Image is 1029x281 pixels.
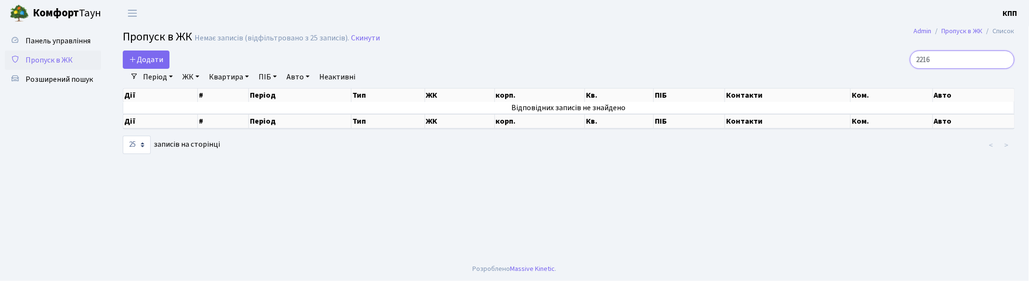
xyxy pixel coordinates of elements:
img: logo.png [10,4,29,23]
th: # [198,114,249,128]
label: записів на сторінці [123,136,220,154]
th: ПІБ [654,89,725,102]
a: Період [139,69,177,85]
a: Пропуск в ЖК [5,51,101,70]
a: Admin [914,26,932,36]
span: Панель управління [26,36,91,46]
th: Період [249,89,352,102]
th: Авто [933,114,1015,128]
a: Розширений пошук [5,70,101,89]
th: Авто [933,89,1015,102]
span: Пропуск в ЖК [123,28,192,45]
th: Ком. [851,89,933,102]
div: Немає записів (відфільтровано з 25 записів). [195,34,349,43]
a: Massive Kinetic [510,264,555,274]
a: Неактивні [315,69,359,85]
a: Скинути [351,34,380,43]
nav: breadcrumb [899,21,1029,41]
td: Відповідних записів не знайдено [123,102,1015,114]
th: Кв. [585,114,654,128]
div: Розроблено . [473,264,557,274]
th: корп. [495,114,585,128]
th: Дії [123,114,198,128]
th: ЖК [425,114,495,128]
th: Тип [352,89,425,102]
a: ЖК [179,69,203,85]
input: Пошук... [910,51,1015,69]
select: записів на сторінці [123,136,151,154]
th: Період [249,114,352,128]
span: Таун [33,5,101,22]
span: Розширений пошук [26,74,93,85]
span: Додати [129,54,163,65]
a: КПП [1003,8,1017,19]
th: корп. [495,89,585,102]
a: Додати [123,51,169,69]
li: Список [983,26,1015,37]
th: Контакти [725,89,851,102]
a: Панель управління [5,31,101,51]
th: Ком. [851,114,933,128]
th: Контакти [725,114,851,128]
span: Пропуск в ЖК [26,55,73,65]
th: Тип [352,114,425,128]
a: Пропуск в ЖК [942,26,983,36]
button: Переключити навігацію [120,5,144,21]
b: Комфорт [33,5,79,21]
th: ЖК [425,89,495,102]
a: Квартира [205,69,253,85]
th: # [198,89,249,102]
th: Кв. [585,89,654,102]
a: Авто [283,69,313,85]
th: Дії [123,89,198,102]
th: ПІБ [654,114,725,128]
a: ПІБ [255,69,281,85]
